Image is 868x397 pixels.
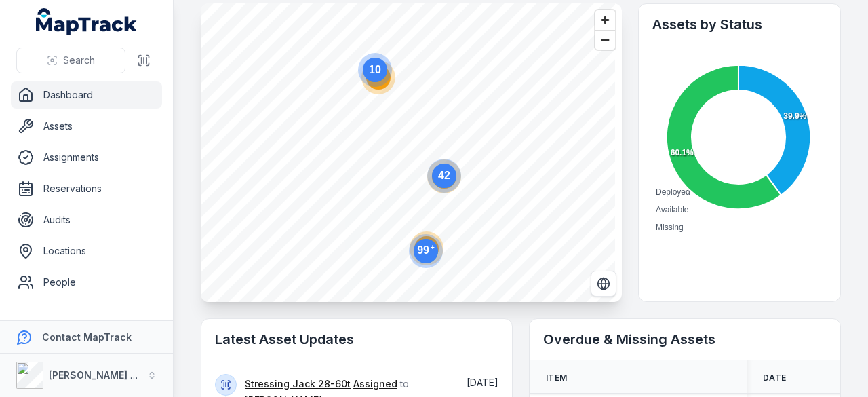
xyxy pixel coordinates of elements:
h2: Latest Asset Updates [215,330,498,349]
a: Assignments [11,144,162,171]
a: Assigned [353,377,397,391]
span: Deployed [656,187,690,197]
a: Reservations [11,175,162,202]
a: Assets [11,113,162,140]
canvas: Map [201,3,615,302]
a: Stressing Jack 28-60t [245,377,351,391]
tspan: + [431,244,435,251]
text: 42 [438,170,450,181]
button: Switch to Satellite View [591,271,616,297]
a: Audits [11,206,162,233]
button: Search [16,48,125,73]
span: Missing [656,223,684,232]
a: People [11,269,162,296]
a: Locations [11,238,162,265]
button: Zoom in [595,10,615,30]
span: Item [546,373,567,383]
span: Date [763,373,786,383]
span: Available [656,205,688,214]
text: 99 [417,244,435,256]
text: 10 [369,64,381,75]
h2: Overdue & Missing Assets [543,330,827,349]
strong: [PERSON_NAME] Group [49,369,160,381]
time: 9/11/2025, 8:38:05 AM [467,377,498,388]
strong: Contact MapTrack [42,331,132,343]
a: MapTrack [36,8,138,35]
span: [DATE] [467,377,498,388]
button: Zoom out [595,30,615,50]
h2: Assets by Status [652,15,827,34]
a: Dashboard [11,81,162,109]
span: Search [63,54,95,67]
